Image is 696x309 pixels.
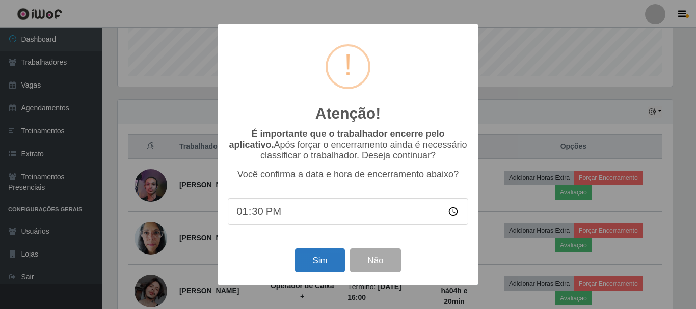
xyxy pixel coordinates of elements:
b: É importante que o trabalhador encerre pelo aplicativo. [229,129,444,150]
p: Você confirma a data e hora de encerramento abaixo? [228,169,468,180]
button: Não [350,248,400,272]
button: Sim [295,248,344,272]
h2: Atenção! [315,104,381,123]
p: Após forçar o encerramento ainda é necessário classificar o trabalhador. Deseja continuar? [228,129,468,161]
